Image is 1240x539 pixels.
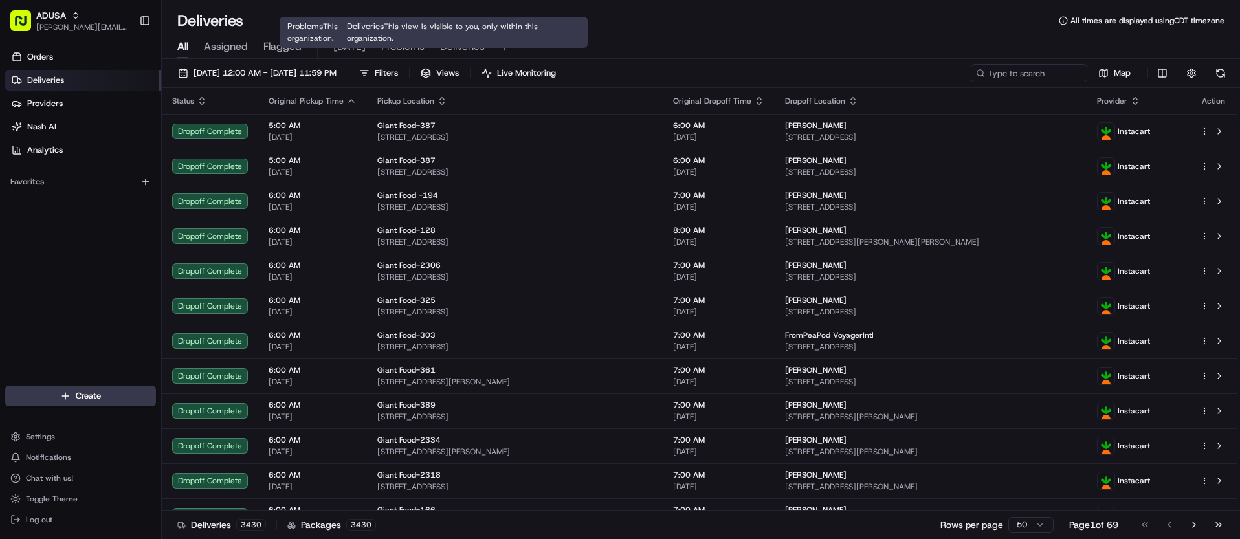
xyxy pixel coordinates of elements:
span: Original Pickup Time [269,96,344,106]
button: Chat with us! [5,469,156,487]
span: Status [172,96,194,106]
span: 5:00 AM [269,120,357,131]
div: 💻 [109,189,120,199]
span: [DATE] [269,307,357,317]
div: 3430 [236,519,266,531]
span: Giant Food-387 [377,155,436,166]
span: Dropoff Location [785,96,845,106]
span: [STREET_ADDRESS][PERSON_NAME] [785,446,1076,457]
span: Chat with us! [26,473,73,483]
p: Welcome 👋 [13,52,236,72]
span: Giant Food-166 [377,505,436,515]
span: Views [436,67,459,79]
span: [DATE] [673,202,764,212]
span: [STREET_ADDRESS] [785,307,1076,317]
button: Views [415,64,465,82]
span: [STREET_ADDRESS] [785,202,1076,212]
span: Instacart [1118,406,1150,416]
span: [STREET_ADDRESS] [377,132,652,142]
img: profile_instacart_ahold_partner.png [1098,193,1114,210]
span: [DATE] [673,272,764,282]
span: [DATE] [269,132,357,142]
a: Deliveries [5,70,161,91]
span: 6:00 AM [269,365,357,375]
span: Filters [375,67,398,79]
h1: Deliveries [177,10,243,31]
span: 7:00 AM [673,505,764,515]
span: [STREET_ADDRESS] [377,342,652,352]
span: Instacart [1118,161,1150,171]
span: Giant Food -194 [377,190,438,201]
span: [STREET_ADDRESS] [377,412,652,422]
span: [DATE] [269,167,357,177]
span: [STREET_ADDRESS][PERSON_NAME][PERSON_NAME] [785,237,1076,247]
span: 6:00 AM [269,260,357,270]
img: profile_instacart_ahold_partner.png [1098,228,1114,245]
span: [PERSON_NAME] [785,225,847,236]
span: Knowledge Base [26,188,99,201]
span: 6:00 AM [269,505,357,515]
span: [PERSON_NAME] [785,120,847,131]
span: 6:00 AM [673,155,764,166]
button: [PERSON_NAME][EMAIL_ADDRESS][PERSON_NAME][DOMAIN_NAME] [36,22,129,32]
span: Toggle Theme [26,494,78,504]
span: Assigned [204,39,248,54]
span: [PERSON_NAME] [785,505,847,515]
button: ADUSA[PERSON_NAME][EMAIL_ADDRESS][PERSON_NAME][DOMAIN_NAME] [5,5,134,36]
span: Live Monitoring [497,67,556,79]
span: [DATE] [269,377,357,387]
span: [DATE] [673,481,764,492]
span: Giant Food-303 [377,330,436,340]
span: All times are displayed using CDT timezone [1070,16,1224,26]
div: Page 1 of 69 [1069,518,1118,531]
span: This view is visible to you, only within this organization. [347,21,538,43]
span: Instacart [1118,231,1150,241]
div: Favorites [5,171,156,192]
span: 6:00 AM [269,225,357,236]
span: 7:00 AM [673,260,764,270]
img: profile_instacart_ahold_partner.png [1098,437,1114,454]
span: 6:00 AM [269,330,357,340]
span: 6:00 AM [269,190,357,201]
span: [PERSON_NAME] [785,190,847,201]
input: Clear [34,83,214,97]
span: [STREET_ADDRESS] [377,481,652,492]
button: Notifications [5,448,156,467]
span: [DATE] [269,202,357,212]
span: Pickup Location [377,96,434,106]
button: Settings [5,428,156,446]
span: Log out [26,514,52,525]
span: 8:00 AM [673,225,764,236]
input: Type to search [971,64,1087,82]
span: 7:00 AM [673,190,764,201]
span: Instacart [1118,476,1150,486]
button: Start new chat [220,127,236,143]
span: [STREET_ADDRESS] [785,342,1076,352]
span: Giant Food-387 [377,120,436,131]
span: Analytics [27,144,63,156]
button: Create [5,386,156,406]
span: Flagged [263,39,302,54]
span: [DATE] [673,237,764,247]
span: Instacart [1118,301,1150,311]
div: Action [1200,96,1227,106]
span: Giant Food-2318 [377,470,441,480]
span: [DATE] [269,481,357,492]
span: [DATE] [673,446,764,457]
span: [DATE] [673,307,764,317]
div: Packages [287,518,376,531]
span: Giant Food-325 [377,295,436,305]
span: Notifications [26,452,71,463]
span: Instacart [1118,336,1150,346]
span: [DATE] [269,446,357,457]
a: 📗Knowledge Base [8,182,104,206]
span: Orders [27,51,53,63]
span: ADUSA [36,9,66,22]
span: 6:00 AM [269,295,357,305]
span: [STREET_ADDRESS][PERSON_NAME] [377,446,652,457]
span: [DATE] [673,132,764,142]
span: [DATE] [673,342,764,352]
img: profile_instacart_ahold_partner.png [1098,333,1114,349]
div: Start new chat [44,124,212,137]
span: Deliveries [27,74,64,86]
